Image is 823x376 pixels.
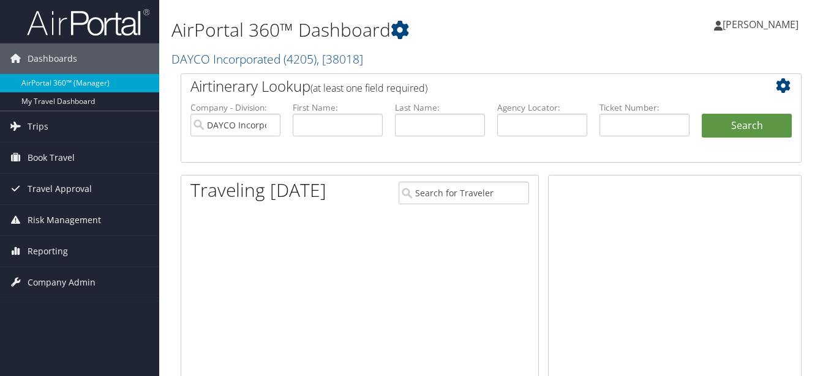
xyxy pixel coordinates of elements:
[723,18,799,31] span: [PERSON_NAME]
[190,101,280,114] label: Company - Division:
[317,51,363,67] span: , [ 38018 ]
[171,17,598,43] h1: AirPortal 360™ Dashboard
[190,177,326,203] h1: Traveling [DATE]
[599,101,690,114] label: Ticket Number:
[293,101,383,114] label: First Name:
[284,51,317,67] span: ( 4205 )
[28,43,77,74] span: Dashboards
[28,236,68,267] span: Reporting
[28,267,96,298] span: Company Admin
[310,81,427,95] span: (at least one field required)
[190,76,740,97] h2: Airtinerary Lookup
[714,6,811,43] a: [PERSON_NAME]
[28,142,75,173] span: Book Travel
[27,8,149,37] img: airportal-logo.png
[395,101,485,114] label: Last Name:
[28,205,101,235] span: Risk Management
[399,182,529,204] input: Search for Traveler
[497,101,587,114] label: Agency Locator:
[28,111,48,142] span: Trips
[702,114,792,138] button: Search
[28,174,92,204] span: Travel Approval
[171,51,363,67] a: DAYCO Incorporated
